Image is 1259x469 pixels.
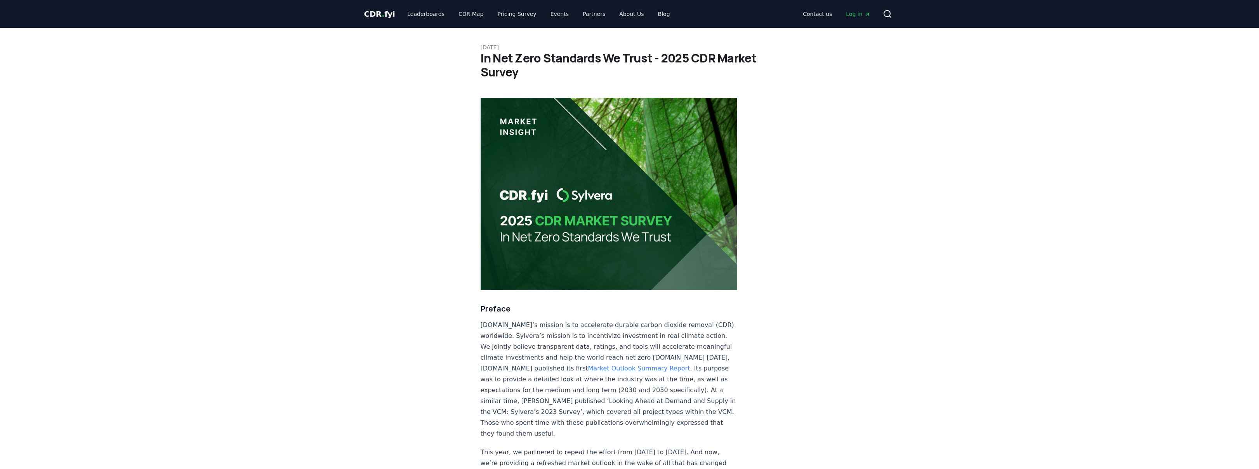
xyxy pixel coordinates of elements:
[797,7,876,21] nav: Main
[652,7,676,21] a: Blog
[613,7,650,21] a: About Us
[544,7,575,21] a: Events
[382,9,384,19] span: .
[364,9,395,19] span: CDR fyi
[364,9,395,19] a: CDR.fyi
[840,7,876,21] a: Log in
[481,51,779,79] h1: In Net Zero Standards We Trust - 2025 CDR Market Survey
[846,10,870,18] span: Log in
[588,365,690,372] a: Market Outlook Summary Report
[481,320,738,439] p: [DOMAIN_NAME]’s mission is to accelerate durable carbon dioxide removal (CDR) worldwide. Sylvera’...
[577,7,611,21] a: Partners
[481,303,738,315] h3: Preface
[481,98,738,290] img: blog post image
[481,43,779,51] p: [DATE]
[452,7,490,21] a: CDR Map
[797,7,838,21] a: Contact us
[401,7,451,21] a: Leaderboards
[491,7,542,21] a: Pricing Survey
[401,7,676,21] nav: Main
